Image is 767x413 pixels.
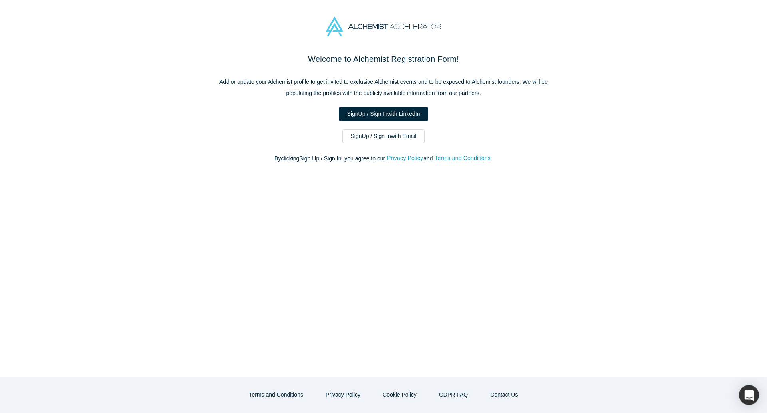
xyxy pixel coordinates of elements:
a: SignUp / Sign Inwith Email [342,129,425,143]
p: By clicking Sign Up / Sign In , you agree to our and . [216,154,551,163]
button: Contact Us [482,388,526,402]
p: Add or update your Alchemist profile to get invited to exclusive Alchemist events and to be expos... [216,76,551,99]
button: Terms and Conditions [434,154,491,163]
button: Terms and Conditions [241,388,312,402]
button: Privacy Policy [317,388,369,402]
img: Alchemist Accelerator Logo [326,17,441,36]
button: Cookie Policy [374,388,425,402]
a: SignUp / Sign Inwith LinkedIn [339,107,429,121]
h2: Welcome to Alchemist Registration Form! [216,53,551,65]
a: GDPR FAQ [431,388,476,402]
button: Privacy Policy [387,154,423,163]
